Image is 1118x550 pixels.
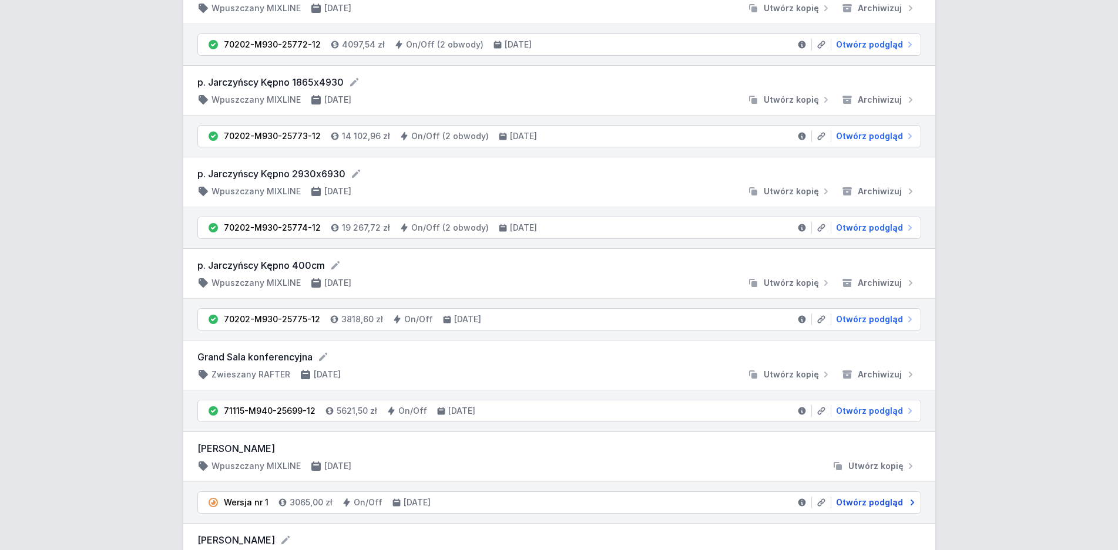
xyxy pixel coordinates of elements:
h4: 4097,54 zł [342,39,385,50]
button: Utwórz kopię [743,369,837,380]
a: Otwórz podgląd [831,313,916,325]
h4: 5621,50 zł [337,405,377,417]
h4: On/Off [404,313,433,325]
a: Otwórz podgląd [831,130,916,142]
span: Utwórz kopię [764,369,819,380]
h4: On/Off (2 obwody) [406,39,484,50]
div: 71115-M940-25699-12 [224,405,315,417]
span: Utwórz kopię [764,2,819,14]
h3: [PERSON_NAME] [197,441,921,455]
span: Archiwizuj [858,185,902,197]
h4: [DATE] [314,369,341,380]
button: Archiwizuj [837,369,921,380]
h4: 19 267,72 zł [342,222,390,234]
button: Archiwizuj [837,94,921,106]
h4: On/Off [354,497,382,508]
form: [PERSON_NAME] [197,533,921,547]
h4: [DATE] [324,460,351,472]
button: Utwórz kopię [827,460,921,472]
span: Otwórz podgląd [836,313,903,325]
button: Archiwizuj [837,2,921,14]
div: 70202-M930-25774-12 [224,222,321,234]
h4: Zwieszany RAFTER [211,369,290,380]
a: Otwórz podgląd [831,39,916,50]
h4: Wpuszczany MIXLINE [211,277,301,289]
h4: Wpuszczany MIXLINE [211,94,301,106]
span: Archiwizuj [858,2,902,14]
span: Archiwizuj [858,277,902,289]
h4: On/Off (2 obwody) [411,222,489,234]
span: Otwórz podgląd [836,405,903,417]
form: p. Jarczyńscy Kępno 400cm [197,258,921,272]
h4: [DATE] [505,39,532,50]
h4: [DATE] [324,277,351,289]
h4: 3065,00 zł [290,497,333,508]
h4: Wpuszczany MIXLINE [211,2,301,14]
span: Archiwizuj [858,94,902,106]
form: Grand Sala konferencyjna [197,350,921,364]
h4: 14 102,96 zł [342,130,390,142]
form: p. Jarczyńscy Kępno 1865x4930 [197,75,921,89]
span: Utwórz kopię [764,277,819,289]
h4: [DATE] [454,313,481,325]
button: Edytuj nazwę projektu [280,534,291,546]
button: Edytuj nazwę projektu [350,168,362,180]
h4: [DATE] [448,405,475,417]
a: Otwórz podgląd [831,222,916,234]
span: Otwórz podgląd [836,130,903,142]
div: 70202-M930-25772-12 [224,39,321,50]
h4: [DATE] [324,2,351,14]
button: Utwórz kopię [743,94,837,106]
button: Archiwizuj [837,277,921,289]
button: Archiwizuj [837,185,921,197]
span: Archiwizuj [858,369,902,380]
button: Edytuj nazwę projektu [330,259,341,271]
span: Otwórz podgląd [836,222,903,234]
a: Otwórz podgląd [831,497,916,508]
span: Utwórz kopię [764,185,819,197]
button: Edytuj nazwę projektu [317,351,329,363]
span: Utwórz kopię [848,460,904,472]
h4: On/Off (2 obwody) [411,130,489,142]
h4: Wpuszczany MIXLINE [211,185,301,197]
form: p. Jarczyńscy Kępno 2930x6930 [197,167,921,181]
h4: [DATE] [324,185,351,197]
h4: [DATE] [510,130,537,142]
a: Otwórz podgląd [831,405,916,417]
h4: 3818,60 zł [341,313,383,325]
div: Wersja nr 1 [224,497,268,508]
span: Otwórz podgląd [836,39,903,50]
h4: [DATE] [324,94,351,106]
span: Utwórz kopię [764,94,819,106]
h4: [DATE] [510,222,537,234]
h4: Wpuszczany MIXLINE [211,460,301,472]
h4: [DATE] [404,497,431,508]
div: 70202-M930-25775-12 [224,313,320,325]
button: Utwórz kopię [743,185,837,197]
button: Edytuj nazwę projektu [348,76,360,88]
button: Utwórz kopię [743,277,837,289]
h4: On/Off [398,405,427,417]
div: 70202-M930-25773-12 [224,130,321,142]
span: Otwórz podgląd [836,497,903,508]
button: Utwórz kopię [743,2,837,14]
img: pending.svg [207,497,219,508]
